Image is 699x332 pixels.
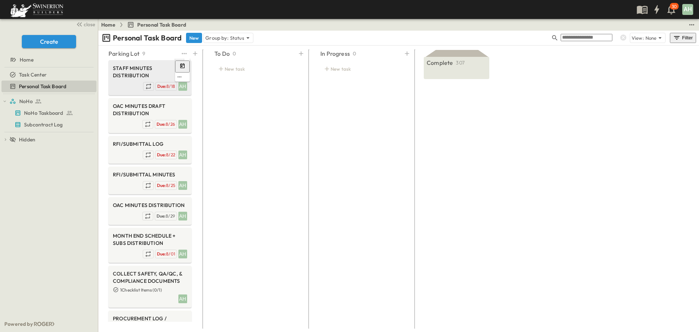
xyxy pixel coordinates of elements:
p: 307 [456,59,465,66]
button: Filter [670,33,696,43]
span: Personal Task Board [19,83,66,90]
nav: breadcrumbs [101,21,190,28]
span: 8/25 [166,183,175,188]
div: AH [178,212,187,220]
span: Task Center [19,71,47,78]
div: RFI/SUBMITTAL MINUTESAHDue:8/25 [108,167,191,194]
span: OAC MINUTES DRAFT DISTRIBUTION [113,102,187,117]
div: AH [178,120,187,129]
div: OAC MINUTES DRAFT DISTRIBUTIONAHDue:8/26 [108,98,191,133]
button: close [73,19,96,29]
span: Personal Task Board [137,21,186,28]
div: MONTH END SCHEDULE + SUBS DISTRIBUTIONAHDue:8/01 [108,228,191,263]
a: NoHo Taskboard [1,108,95,118]
span: 8/29 [166,213,175,219]
div: NoHo Taskboardtest [1,107,96,119]
p: View: [632,35,644,42]
span: PROCUREMENT LOG / SUBMITTAL LOG/ RFI LOG [113,315,187,329]
a: Home [1,55,95,65]
span: RFI/SUBMITTAL MINUTES [113,171,187,178]
p: Parking Lot [108,49,139,58]
button: AH [682,3,694,16]
span: Due: [157,251,166,257]
div: AH [178,181,187,190]
a: NoHo [9,96,95,106]
p: 1 Checklist Items ( 0 / 1 ) [120,287,187,293]
span: COLLECT SAFETY, QA/QC, & COMPLIANCE DOCUMENTS [113,270,187,285]
div: AH [178,151,187,159]
div: New task [320,64,403,74]
div: EditTracking Date MenueditSTAFF MINUTES DISTRIBUTIONAHDue:8/18 [108,60,191,95]
span: 8/18 [166,83,175,89]
span: Due: [157,213,166,219]
span: OAC MINUTES DISTRIBUTION [113,202,187,209]
span: Due: [157,83,166,89]
p: In Progress [320,49,350,58]
span: Subcontract Log [24,121,63,128]
p: Group by: [205,34,229,42]
p: 30 [672,4,677,9]
span: RFI/SUBMITTAL LOG [113,140,187,148]
a: Home [101,21,115,28]
span: 8/26 [166,121,175,127]
p: Complete [427,58,453,67]
span: NoHo Taskboard [24,109,63,117]
div: Personal Task Boardtest [1,81,96,92]
div: AH [178,250,187,258]
span: Due: [157,152,166,157]
button: edit [175,73,184,81]
button: New [186,33,202,43]
div: Subcontract Logtest [1,119,96,130]
span: Due: [157,121,166,127]
p: Personal Task Board [113,33,182,43]
p: Status [230,34,244,42]
span: STAFF MINUTES DISTRIBUTION [113,65,187,79]
img: 6c363589ada0b36f064d841b69d3a419a338230e66bb0a533688fa5cc3e9e735.png [9,2,65,17]
a: Personal Task Board [1,81,95,91]
p: 9 [142,50,145,57]
span: Home [20,56,33,63]
div: NoHotest [1,95,96,107]
span: Due: [157,183,166,188]
button: test [180,48,189,59]
p: None [645,34,657,42]
button: Create [22,35,76,48]
p: 0 [233,50,236,57]
div: AH [178,294,187,303]
span: NoHo [19,98,33,105]
div: AH [682,4,693,15]
div: OAC MINUTES DISTRIBUTIONAHDue:8/29 [108,197,191,225]
div: Filter [673,34,693,42]
div: New task [214,64,297,74]
a: Task Center [1,70,95,80]
span: 8/22 [166,152,175,157]
a: Personal Task Board [127,21,186,28]
div: COLLECT SAFETY, QA/QC, & COMPLIANCE DOCUMENTS1Checklist Items (0/1)AH [108,266,191,308]
div: RFI/SUBMITTAL LOGAHDue:8/22 [108,136,191,164]
p: 0 [353,50,356,57]
a: Subcontract Log [1,120,95,130]
p: To Do [214,49,230,58]
span: close [84,21,95,28]
span: MONTH END SCHEDULE + SUBS DISTRIBUTION [113,232,187,247]
div: AH [178,82,187,91]
span: Hidden [19,136,35,143]
span: 8/01 [166,251,175,257]
button: Tracking Date Menu [175,60,190,73]
button: test [687,20,696,29]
